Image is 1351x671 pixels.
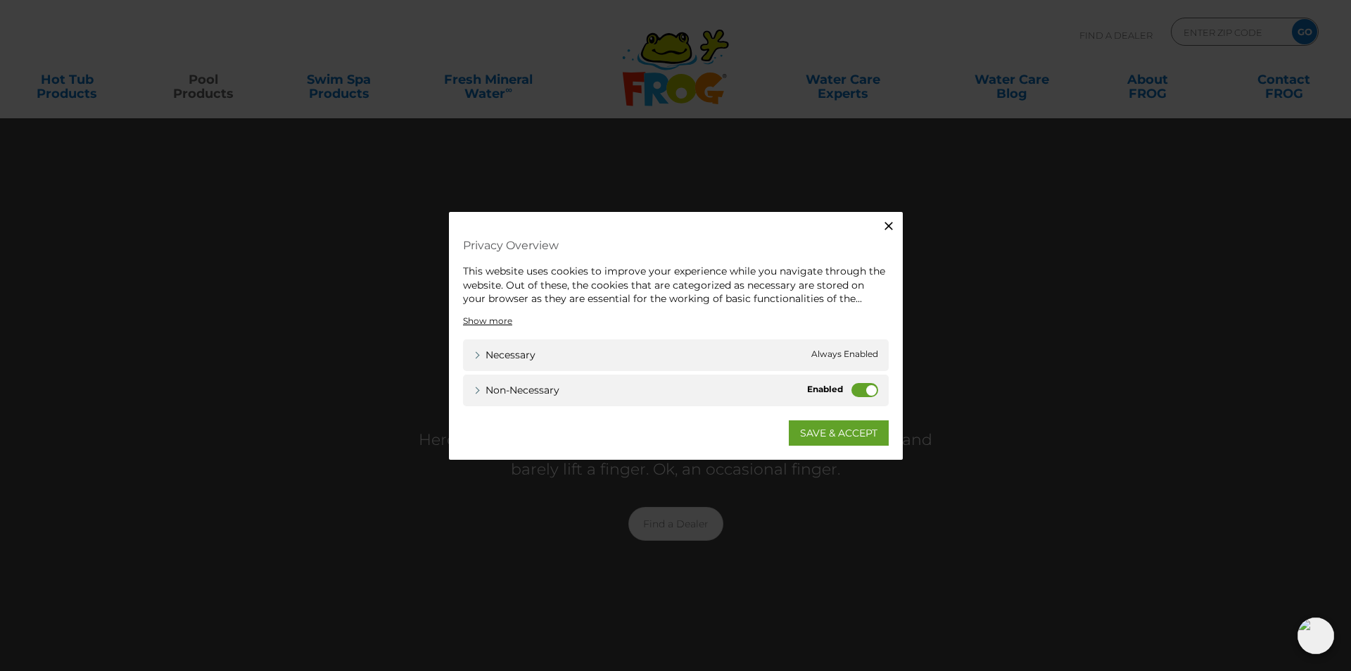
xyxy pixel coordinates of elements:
[474,382,559,397] a: Non-necessary
[789,420,889,445] a: SAVE & ACCEPT
[811,347,878,362] span: Always Enabled
[463,265,889,306] div: This website uses cookies to improve your experience while you navigate through the website. Out ...
[463,233,889,258] h4: Privacy Overview
[463,314,512,327] a: Show more
[474,347,535,362] a: Necessary
[1298,617,1334,654] img: openIcon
